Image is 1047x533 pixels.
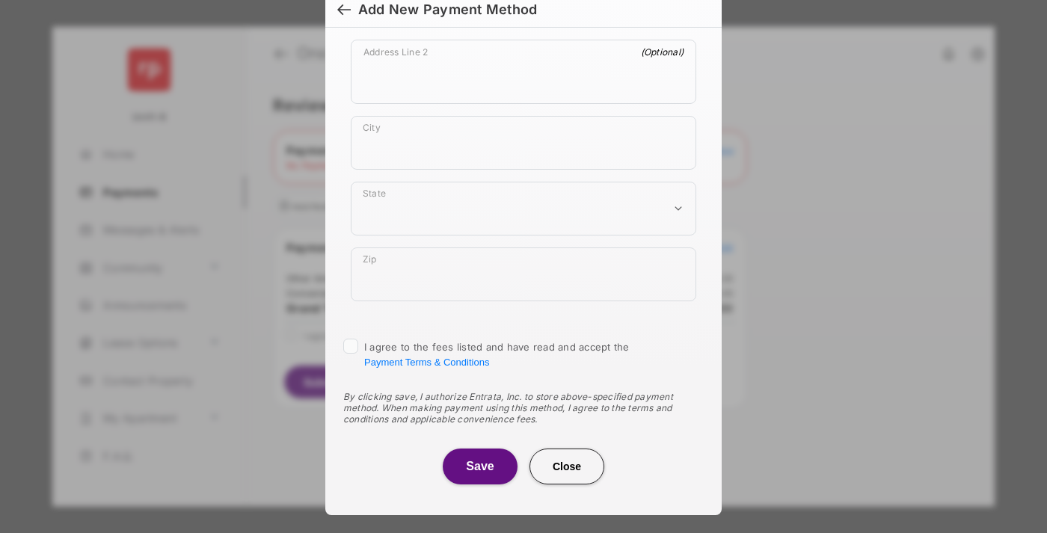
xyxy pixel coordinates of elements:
button: I agree to the fees listed and have read and accept the [364,357,489,368]
button: Save [443,449,518,484]
div: payment_method_screening[postal_addresses][postalCode] [351,247,696,301]
div: payment_method_screening[postal_addresses][administrativeArea] [351,182,696,235]
div: By clicking save, I authorize Entrata, Inc. to store above-specified payment method. When making ... [343,391,704,425]
div: payment_method_screening[postal_addresses][addressLine2] [351,40,696,104]
span: I agree to the fees listed and have read and accept the [364,341,630,368]
button: Close [529,449,604,484]
div: payment_method_screening[postal_addresses][locality] [351,116,696,170]
div: Add New Payment Method [358,1,537,18]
